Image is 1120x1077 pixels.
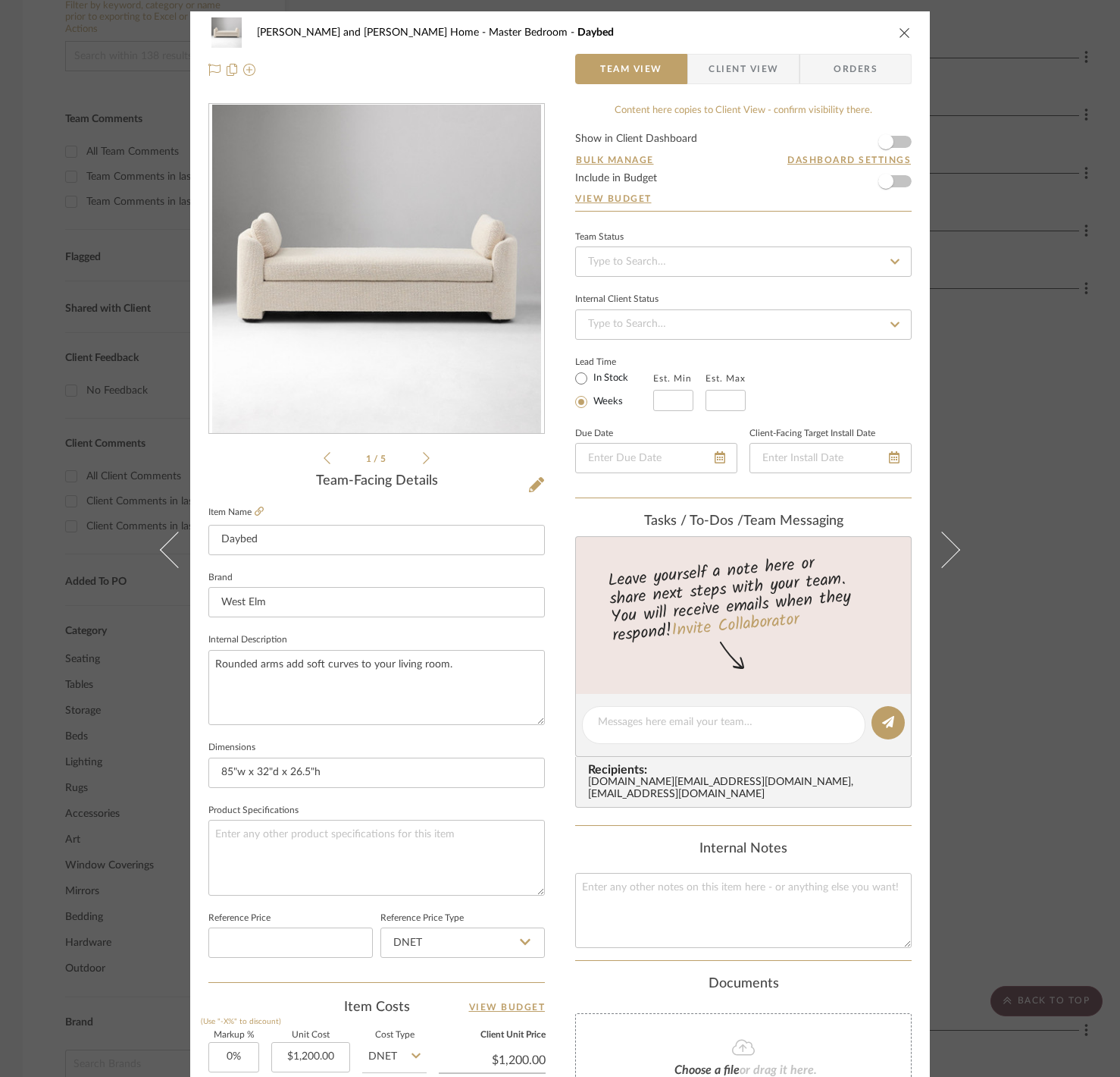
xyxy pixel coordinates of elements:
[740,1064,817,1076] span: or drag it here.
[575,430,613,438] label: Due Date
[212,105,541,434] img: 8f34b4e7-fa15-4b30-9c7e-5f1e04595d09_436x436.jpg
[208,915,271,922] label: Reference Price
[575,153,655,167] button: Bulk Manage
[590,372,628,385] label: In Stock
[575,234,624,241] div: Team Status
[575,513,912,530] div: team Messaging
[575,369,653,411] mat-radio-group: Select item type
[575,309,912,340] input: Type to Search…
[208,758,545,788] input: Enter the dimensions of this item
[209,105,544,434] div: 0
[577,27,614,38] span: Daybed
[208,587,545,617] input: Enter Brand
[653,373,692,384] label: Est. Min
[380,915,464,922] label: Reference Price Type
[271,1031,350,1039] label: Unit Cost
[208,574,233,582] label: Brand
[489,27,577,38] span: Master Bedroom
[208,636,287,644] label: Internal Description
[575,296,659,303] div: Internal Client Status
[588,777,905,801] div: [DOMAIN_NAME][EMAIL_ADDRESS][DOMAIN_NAME] , [EMAIL_ADDRESS][DOMAIN_NAME]
[575,355,653,369] label: Lead Time
[590,395,623,409] label: Weeks
[574,547,914,648] div: Leave yourself a note here or share next steps with your team. You will receive emails when they ...
[898,26,912,39] button: close
[671,607,800,645] a: Invite Collaborator
[208,998,545,1016] div: Item Costs
[469,998,546,1016] a: View Budget
[575,976,912,993] div: Documents
[749,430,875,438] label: Client-Facing Target Install Date
[208,17,245,48] img: 8f34b4e7-fa15-4b30-9c7e-5f1e04595d09_48x40.jpg
[575,841,912,858] div: Internal Notes
[644,514,743,528] span: Tasks / To-Dos /
[787,153,912,167] button: Dashboard Settings
[674,1064,740,1076] span: Choose a file
[208,807,299,815] label: Product Specifications
[439,1031,546,1039] label: Client Unit Price
[600,54,662,84] span: Team View
[575,246,912,277] input: Type to Search…
[709,54,778,84] span: Client View
[208,473,545,490] div: Team-Facing Details
[817,54,894,84] span: Orders
[575,103,912,118] div: Content here copies to Client View - confirm visibility there.
[380,454,388,463] span: 5
[257,27,489,38] span: [PERSON_NAME] and [PERSON_NAME] Home
[575,443,737,473] input: Enter Due Date
[749,443,912,473] input: Enter Install Date
[575,193,912,205] a: View Budget
[362,1031,427,1039] label: Cost Type
[366,454,374,463] span: 1
[208,506,264,519] label: Item Name
[208,525,545,555] input: Enter Item Name
[588,763,905,777] span: Recipients:
[208,1031,259,1039] label: Markup %
[705,373,746,384] label: Est. Max
[374,454,380,463] span: /
[208,744,255,752] label: Dimensions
